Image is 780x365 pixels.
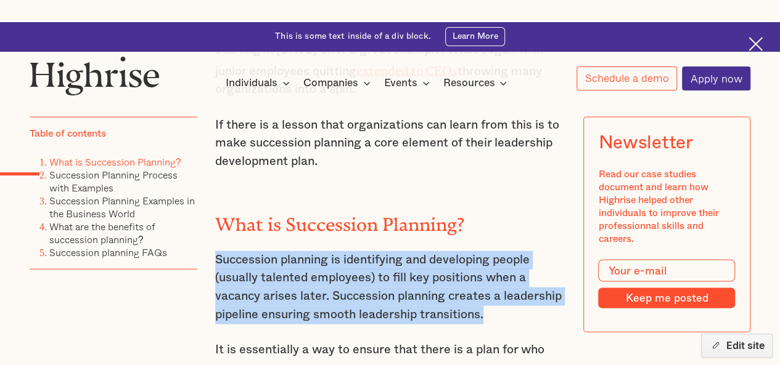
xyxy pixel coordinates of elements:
[303,76,374,90] div: Companies
[384,76,417,90] div: Events
[749,37,763,51] img: Cross icon
[215,116,565,171] p: If there is a lesson that organizations can learn from this is to make succession planning a core...
[682,66,750,90] a: Apply now
[303,76,358,90] div: Companies
[49,193,195,221] a: Succession Planning Examples in the Business World
[30,56,160,95] img: Highrise logo
[49,245,167,260] a: Succession planning FAQs
[598,287,735,308] input: Keep me posted
[598,167,735,245] div: Read our case studies document and learn how Highrise helped other individuals to improve their p...
[701,334,773,358] button: Edit site
[215,210,565,231] h2: What is Succession Planning?
[49,154,181,169] a: What is Succession Planning?
[275,31,431,42] div: This is some text inside of a div block.
[598,132,692,153] div: Newsletter
[226,76,294,90] div: Individuals
[443,76,511,90] div: Resources
[49,219,155,247] a: What are the benefits of succession planning?
[445,27,505,46] a: Learn More
[226,76,277,90] div: Individuals
[443,76,495,90] div: Resources
[577,66,677,90] a: Schedule a demo
[215,251,565,324] p: Succession planning is identifying and developing people (usually talented employees) to fill key...
[598,260,735,282] input: Your e-mail
[598,260,735,308] form: Modal Form
[30,127,106,140] div: Table of contents
[49,167,178,195] a: Succession Planning Process with Examples
[384,76,433,90] div: Events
